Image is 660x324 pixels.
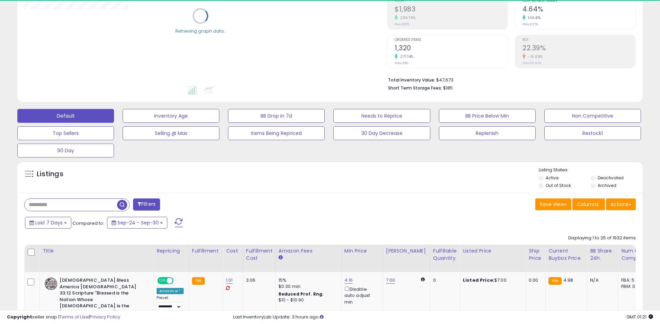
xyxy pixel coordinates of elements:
div: $0.30 min [279,283,336,290]
span: 2025-10-8 01:21 GMT [626,314,653,320]
div: Preset: [157,296,184,311]
span: 4.98 [563,277,573,283]
button: Actions [606,198,636,210]
span: Compared to: [72,220,104,227]
button: Top Sellers [17,126,114,140]
h2: 4.64% [522,5,635,15]
button: Needs to Reprice [333,109,430,123]
div: $7.00 [463,277,520,283]
a: Terms of Use [59,314,89,320]
h2: 1,320 [395,44,508,53]
small: 104.41% [526,15,541,20]
div: Fulfillable Quantity [433,247,457,262]
b: Listed Price: [463,277,494,283]
button: 90 Day [17,144,114,157]
h2: $1,983 [395,5,508,15]
button: BB Price Below Min [439,109,536,123]
span: Ordered Items [395,38,508,42]
label: Archived [598,182,616,188]
small: Prev: 350 [395,61,408,65]
div: Cost [226,247,240,255]
a: Privacy Policy [90,314,120,320]
div: 15% [279,277,336,283]
button: Inventory Age [123,109,219,123]
div: FBA: 5 [621,277,644,283]
small: 277.14% [398,54,414,59]
small: Amazon Fees. [279,255,283,261]
h2: 22.39% [522,44,635,53]
button: Non Competitive [544,109,641,123]
small: 284.76% [398,15,416,20]
label: Out of Stock [546,182,571,188]
div: Listed Price [463,247,523,255]
button: Columns [572,198,605,210]
div: Fulfillment [192,247,220,255]
a: 4.16 [344,277,353,284]
b: Short Term Storage Fees: [388,85,442,91]
div: Num of Comp. [621,247,646,262]
span: OFF [173,278,184,284]
div: Fulfillment Cost [246,247,273,262]
button: Replenish [439,126,536,140]
span: Columns [577,201,599,208]
img: 51TUl72O7lL._SL40_.jpg [44,277,58,291]
div: BB Share 24h. [590,247,615,262]
span: ROI [522,38,635,42]
li: $47,673 [388,75,631,84]
span: Last 7 Days [35,219,63,226]
div: N/A [590,277,613,283]
div: Ship Price [529,247,543,262]
div: Last InventoryLab Update: 3 hours ago. [233,314,653,321]
div: 0.00 [529,277,540,283]
button: Items Being Repriced [228,126,325,140]
b: Total Inventory Value: [388,77,435,83]
div: Retrieving graph data.. [175,28,226,34]
h5: Listings [37,169,63,179]
button: Restock1 [544,126,641,140]
span: $185 [443,85,453,91]
strong: Copyright [7,314,32,320]
button: Last 7 Days [25,217,71,229]
div: $10 - $10.90 [279,297,336,303]
div: Title [43,247,151,255]
div: Amazon AI * [157,288,184,294]
div: 0 [433,277,455,283]
button: Selling @ Max [123,126,219,140]
button: Default [17,109,114,123]
label: Active [546,175,558,181]
div: Disable auto adjust min [344,285,378,305]
button: Filters [133,198,160,211]
button: Save View [535,198,571,210]
small: Prev: $515 [395,22,409,26]
button: 30 Day Decrease [333,126,430,140]
div: seller snap | | [7,314,120,321]
small: Prev: 2.27% [522,22,538,26]
button: BB Drop in 7d [228,109,325,123]
div: [PERSON_NAME] [386,247,427,255]
small: Prev: 26.94% [522,61,541,65]
p: Listing States: [539,167,643,173]
span: ON [158,278,167,284]
button: Sep-24 - Sep-30 [107,217,167,229]
b: Reduced Prof. Rng. [279,291,324,297]
div: Amazon Fees [279,247,338,255]
div: 3.06 [246,277,270,283]
div: Min Price [344,247,380,255]
div: Current Buybox Price [548,247,584,262]
div: Repricing [157,247,186,255]
label: Deactivated [598,175,624,181]
span: Sep-24 - Sep-30 [117,219,159,226]
div: Displaying 1 to 25 of 1932 items [568,235,636,241]
div: FBM: 0 [621,283,644,290]
a: 1.01 [226,277,233,284]
small: FBA [548,277,561,285]
small: FBA [192,277,205,285]
a: 7.00 [386,277,395,284]
small: -16.89% [526,54,543,59]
